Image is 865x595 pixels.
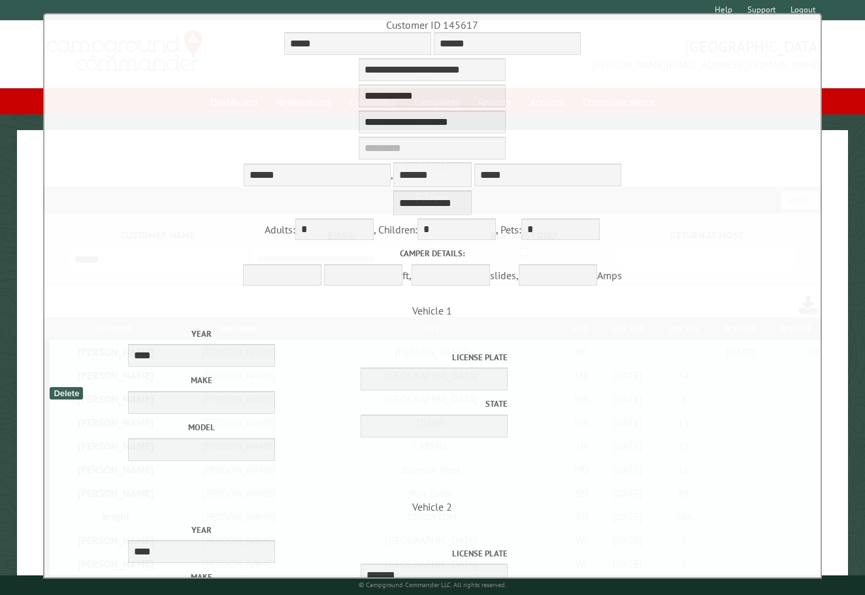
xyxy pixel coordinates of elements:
span: Vehicle 1 [48,304,817,469]
label: Year [101,328,302,340]
label: License Plate [306,351,508,364]
label: Model [101,421,302,433]
label: Make [101,571,302,583]
small: © Campground Commander LLC. All rights reserved. [359,581,506,589]
div: Delete [50,387,83,399]
div: , [48,110,817,218]
div: Adults: , Children: , Pets: [48,218,817,243]
label: License Plate [306,547,508,560]
div: Customer ID 145617 [48,18,817,32]
div: ft, slides, Amps [48,247,817,288]
label: Make [101,374,302,386]
label: State [306,398,508,410]
label: Camper details: [48,247,817,260]
label: Year [101,524,302,536]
